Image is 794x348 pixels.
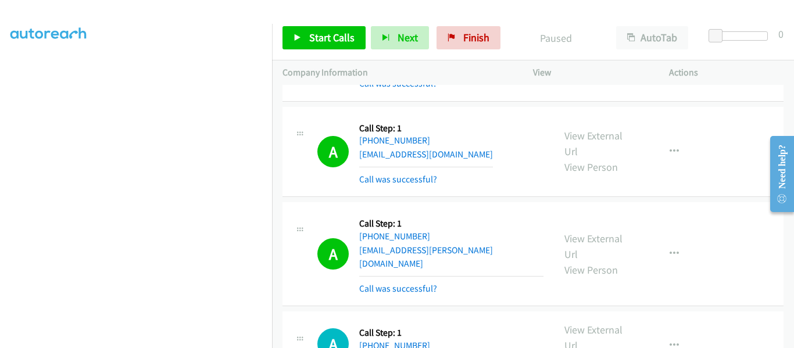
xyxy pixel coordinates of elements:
[760,128,794,220] iframe: Resource Center
[282,66,512,80] p: Company Information
[669,66,784,80] p: Actions
[564,160,618,174] a: View Person
[398,31,418,44] span: Next
[359,283,437,294] a: Call was successful?
[778,26,784,42] div: 0
[359,327,493,339] h5: Call Step: 1
[282,26,366,49] a: Start Calls
[564,263,618,277] a: View Person
[359,123,493,134] h5: Call Step: 1
[317,136,349,167] h1: A
[564,129,623,158] a: View External Url
[463,31,489,44] span: Finish
[317,238,349,270] h1: A
[516,30,595,46] p: Paused
[359,231,430,242] a: [PHONE_NUMBER]
[533,66,648,80] p: View
[359,174,437,185] a: Call was successful?
[371,26,429,49] button: Next
[437,26,500,49] a: Finish
[616,26,688,49] button: AutoTab
[309,31,355,44] span: Start Calls
[564,232,623,261] a: View External Url
[359,245,493,270] a: [EMAIL_ADDRESS][PERSON_NAME][DOMAIN_NAME]
[359,135,430,146] a: [PHONE_NUMBER]
[359,218,543,229] h5: Call Step: 1
[359,149,493,160] a: [EMAIL_ADDRESS][DOMAIN_NAME]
